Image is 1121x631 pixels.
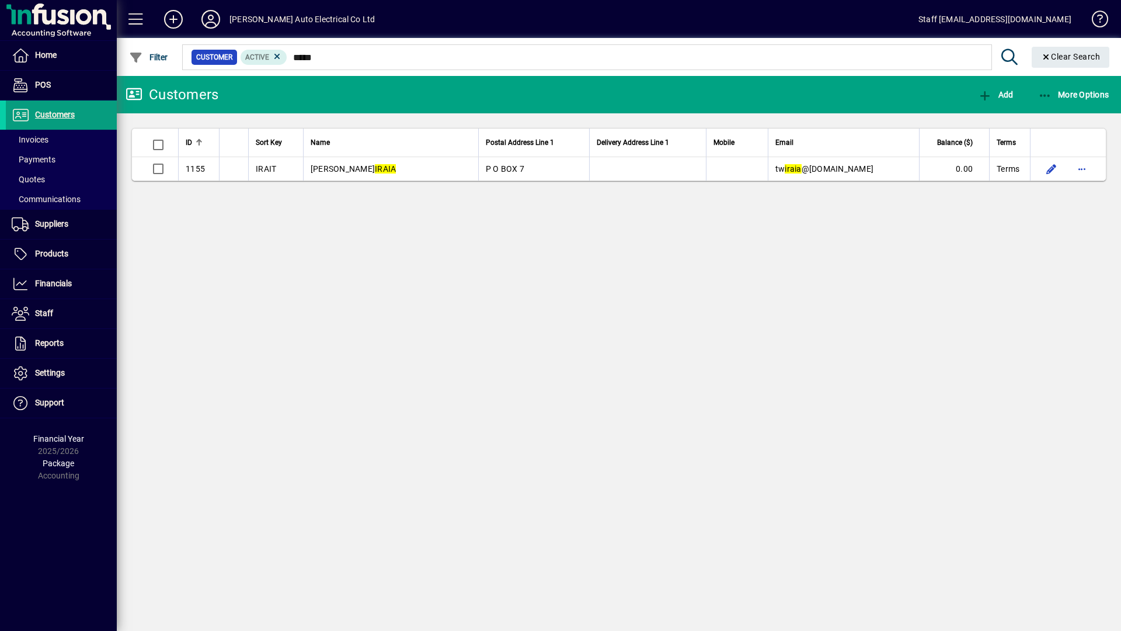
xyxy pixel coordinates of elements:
span: Mobile [713,136,734,149]
div: ID [186,136,212,149]
span: Active [245,53,269,61]
a: Quotes [6,169,117,189]
span: Support [35,398,64,407]
td: 0.00 [919,157,989,181]
mat-chip: Activation Status: Active [241,50,287,65]
span: Home [35,50,57,60]
a: Reports [6,329,117,358]
a: Suppliers [6,210,117,239]
span: Filter [129,53,168,62]
div: Staff [EMAIL_ADDRESS][DOMAIN_NAME] [918,10,1071,29]
div: Mobile [713,136,761,149]
div: Email [775,136,912,149]
button: More options [1073,160,1091,178]
span: P O BOX 7 [486,164,524,174]
a: Home [6,41,117,70]
button: Add [155,9,192,30]
span: [PERSON_NAME] [311,164,396,174]
span: Staff [35,308,53,318]
span: tw @[DOMAIN_NAME] [775,164,873,174]
span: Financials [35,279,72,288]
button: Filter [126,47,171,68]
button: More Options [1035,84,1112,105]
span: Clear Search [1041,52,1101,61]
span: Terms [997,163,1019,175]
span: Reports [35,338,64,348]
button: Add [975,84,1016,105]
button: Edit [1042,160,1061,178]
a: Staff [6,299,117,328]
div: [PERSON_NAME] Auto Electrical Co Ltd [229,10,375,29]
a: Products [6,240,117,269]
a: Communications [6,189,117,209]
span: Quotes [12,175,45,184]
span: Settings [35,368,65,377]
span: Sort Key [256,136,282,149]
a: Payments [6,150,117,169]
span: Financial Year [33,434,84,443]
span: Postal Address Line 1 [486,136,554,149]
span: Terms [997,136,1016,149]
span: Communications [12,195,81,204]
a: Settings [6,359,117,388]
span: ID [186,136,192,149]
span: Email [775,136,793,149]
span: 1155 [186,164,205,174]
div: Name [311,136,471,149]
a: Financials [6,269,117,299]
button: Profile [192,9,229,30]
a: Knowledge Base [1083,2,1106,40]
button: Clear [1032,47,1110,68]
span: Balance ($) [937,136,973,149]
span: POS [35,80,51,89]
span: Delivery Address Line 1 [597,136,669,149]
span: Invoices [12,135,48,144]
span: Add [978,90,1013,99]
span: More Options [1038,90,1109,99]
div: Balance ($) [927,136,983,149]
div: Customers [126,85,218,104]
em: iraia [785,164,801,174]
a: POS [6,71,117,100]
span: Products [35,249,68,258]
a: Support [6,389,117,418]
span: Customer [196,51,232,63]
span: Package [43,459,74,468]
a: Invoices [6,130,117,150]
em: IRAIA [375,164,396,174]
span: Payments [12,155,55,164]
span: Customers [35,110,75,119]
span: IRAIT [256,164,276,174]
span: Suppliers [35,219,68,228]
span: Name [311,136,330,149]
